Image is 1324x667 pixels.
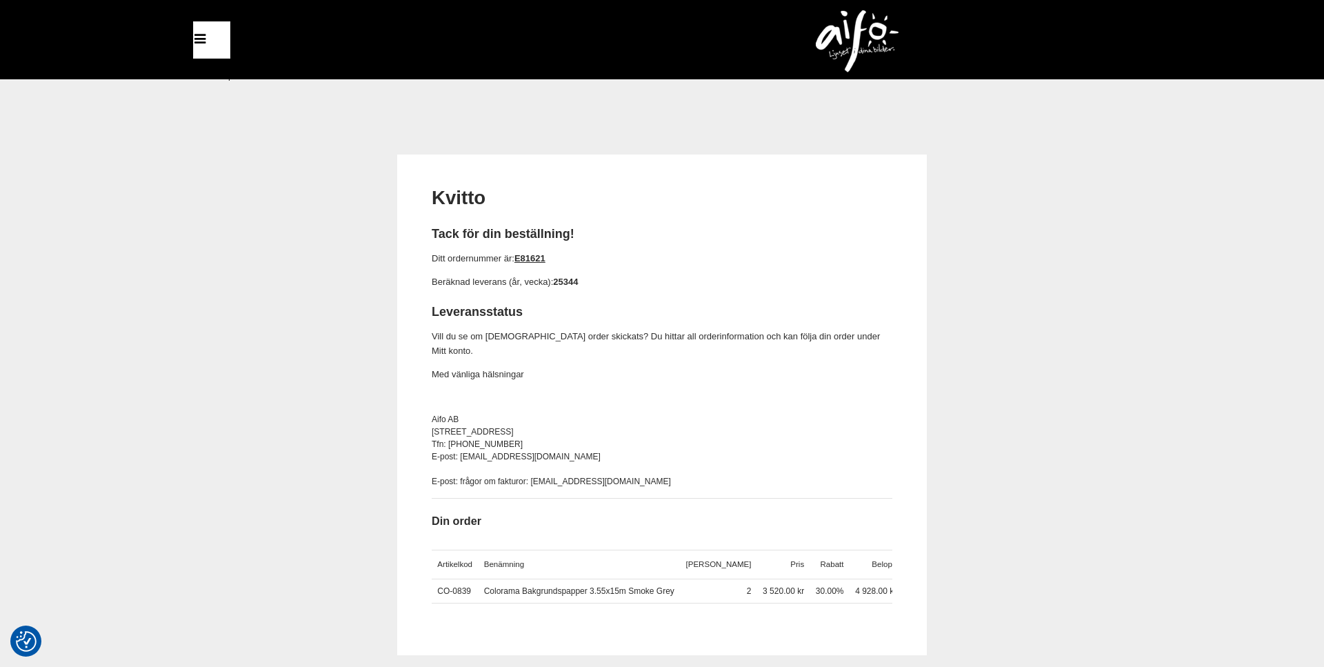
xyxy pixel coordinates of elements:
[816,10,899,72] img: logo.png
[685,560,751,568] span: [PERSON_NAME]
[763,586,795,596] span: 3 520.00
[437,586,471,596] a: CO-0839
[432,438,892,450] div: Tfn: [PHONE_NUMBER]
[816,586,844,596] span: 30.00%
[432,252,892,266] p: Ditt ordernummer är:
[514,253,545,263] a: E81621
[432,275,892,290] p: Beräknad leverans (år, vecka):
[553,277,578,287] strong: 25344
[484,586,674,596] a: Colorama Bakgrundspapper 3.55x15m Smoke Grey
[432,185,892,212] h1: Kvitto
[432,226,892,243] h2: Tack för din beställning!
[432,368,892,382] p: Med vänliga hälsningar
[790,560,804,568] span: Pris
[872,560,896,568] span: Belopp
[16,629,37,654] button: Samtyckesinställningar
[432,426,892,438] div: [STREET_ADDRESS]
[747,586,752,596] span: 2
[432,413,892,426] div: Aifo AB
[855,586,887,596] span: 4 928.00
[16,631,37,652] img: Revisit consent button
[821,560,844,568] span: Rabatt
[432,513,892,529] h3: Din order
[484,560,524,568] span: Benämning
[432,475,892,488] div: E-post: frågor om fakturor: [EMAIL_ADDRESS][DOMAIN_NAME]
[432,303,892,321] h2: Leveransstatus
[432,330,892,359] p: Vill du se om [DEMOGRAPHIC_DATA] order skickats? Du hittar all orderinformation och kan följa din...
[432,450,892,463] div: E-post: [EMAIL_ADDRESS][DOMAIN_NAME]
[437,560,472,568] span: Artikelkod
